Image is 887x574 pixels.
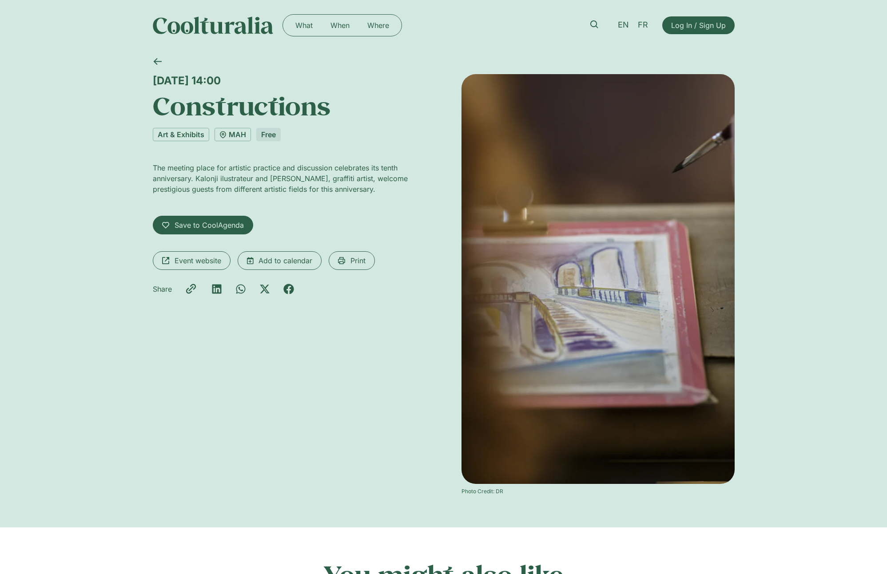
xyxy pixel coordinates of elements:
div: Share on facebook [283,284,294,294]
span: EN [618,20,629,30]
h1: Constructions [153,91,426,121]
div: Share on whatsapp [235,284,246,294]
a: MAH [215,128,251,141]
a: Where [358,18,398,32]
a: Art & Exhibits [153,128,209,141]
p: The meeting place for artistic practice and discussion celebrates its tenth anniversary. Kalonji ... [153,162,426,194]
p: Share [153,284,172,294]
div: [DATE] 14:00 [153,74,426,87]
a: When [322,18,358,32]
span: Print [350,255,366,266]
img: Coolturalia - Constructions [461,74,735,484]
a: What [286,18,322,32]
div: Share on x-twitter [259,284,270,294]
a: EN [613,19,633,32]
a: Print [329,251,375,270]
span: FR [638,20,648,30]
nav: Menu [286,18,398,32]
div: Free [256,128,281,141]
a: Log In / Sign Up [662,16,735,34]
div: Photo Credit: DR [461,487,735,495]
span: Save to CoolAgenda [175,220,244,230]
span: Add to calendar [259,255,312,266]
a: FR [633,19,652,32]
a: Event website [153,251,231,270]
a: Add to calendar [238,251,322,270]
a: Save to CoolAgenda [153,216,253,234]
span: Event website [175,255,221,266]
div: Share on linkedin [211,284,222,294]
span: Log In / Sign Up [671,20,726,31]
